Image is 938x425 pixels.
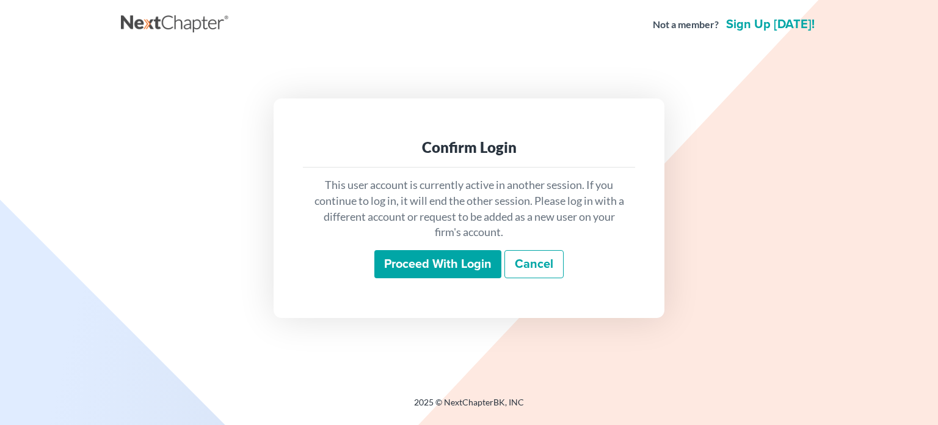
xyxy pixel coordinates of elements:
div: Confirm Login [313,138,625,157]
a: Cancel [504,250,564,278]
input: Proceed with login [374,250,501,278]
div: 2025 © NextChapterBK, INC [121,396,817,418]
a: Sign up [DATE]! [724,18,817,31]
p: This user account is currently active in another session. If you continue to log in, it will end ... [313,177,625,240]
strong: Not a member? [653,18,719,32]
